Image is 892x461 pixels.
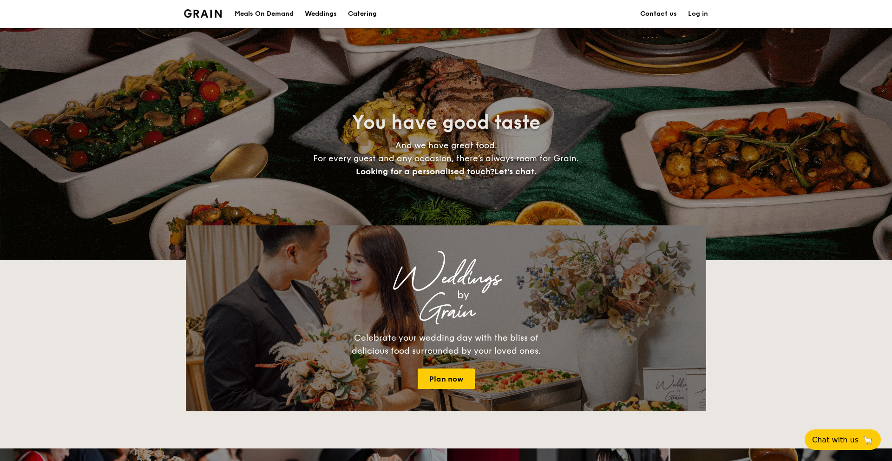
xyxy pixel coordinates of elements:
div: Weddings [268,270,624,287]
div: by [302,287,624,303]
div: Loading menus magically... [186,217,706,225]
a: Plan now [418,369,475,389]
div: Grain [268,303,624,320]
div: Celebrate your wedding day with the bliss of delicious food surrounded by your loved ones. [341,331,551,357]
a: Logotype [184,9,222,18]
img: Grain [184,9,222,18]
span: Chat with us [812,435,859,444]
span: Let's chat. [494,166,537,177]
button: Chat with us🦙 [805,429,881,450]
span: 🦙 [862,435,873,445]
